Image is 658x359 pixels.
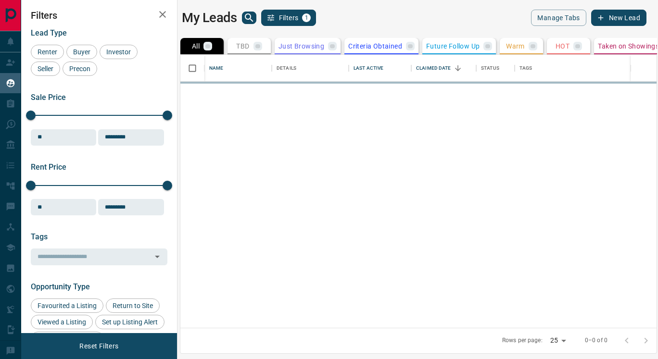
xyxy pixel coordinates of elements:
span: Seller [34,65,57,73]
div: Buyer [66,45,97,59]
span: Investor [103,48,134,56]
p: All [192,43,200,50]
div: Investor [100,45,138,59]
button: Reset Filters [73,338,125,354]
div: Status [476,55,515,82]
span: Lead Type [31,28,67,37]
button: Open [151,250,164,263]
div: Tags [515,55,631,82]
span: Precon [66,65,94,73]
button: Sort [451,62,465,75]
span: Opportunity Type [31,282,90,291]
div: Status [481,55,499,82]
p: Future Follow Up [426,43,480,50]
button: New Lead [591,10,646,26]
p: TBD [236,43,249,50]
div: Return to Site [106,298,160,313]
span: 1 [303,14,310,21]
span: Favourited a Listing [34,302,100,309]
p: Rows per page: [502,336,543,345]
div: Claimed Date [411,55,476,82]
span: Set up Listing Alert [99,318,161,326]
div: Viewed a Listing [31,315,93,329]
span: Return to Site [109,302,156,309]
div: Details [272,55,349,82]
div: Name [204,55,272,82]
p: Criteria Obtained [348,43,402,50]
p: HOT [556,43,569,50]
p: Just Browsing [278,43,324,50]
div: Name [209,55,224,82]
p: 0–0 of 0 [585,336,607,345]
p: Warm [506,43,525,50]
span: Viewed a Listing [34,318,89,326]
div: 25 [546,334,569,347]
div: Seller [31,62,60,76]
div: Favourited a Listing [31,298,103,313]
button: Filters1 [261,10,316,26]
span: Renter [34,48,61,56]
button: Manage Tabs [531,10,586,26]
button: search button [242,12,256,24]
span: Rent Price [31,162,66,172]
div: Claimed Date [416,55,451,82]
div: Last Active [349,55,411,82]
div: Precon [63,62,97,76]
div: Renter [31,45,64,59]
div: Details [277,55,296,82]
h1: My Leads [182,10,237,25]
div: Set up Listing Alert [95,315,164,329]
h2: Filters [31,10,167,21]
div: Tags [519,55,532,82]
span: Tags [31,232,48,241]
span: Sale Price [31,93,66,102]
div: Last Active [354,55,383,82]
span: Buyer [70,48,94,56]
